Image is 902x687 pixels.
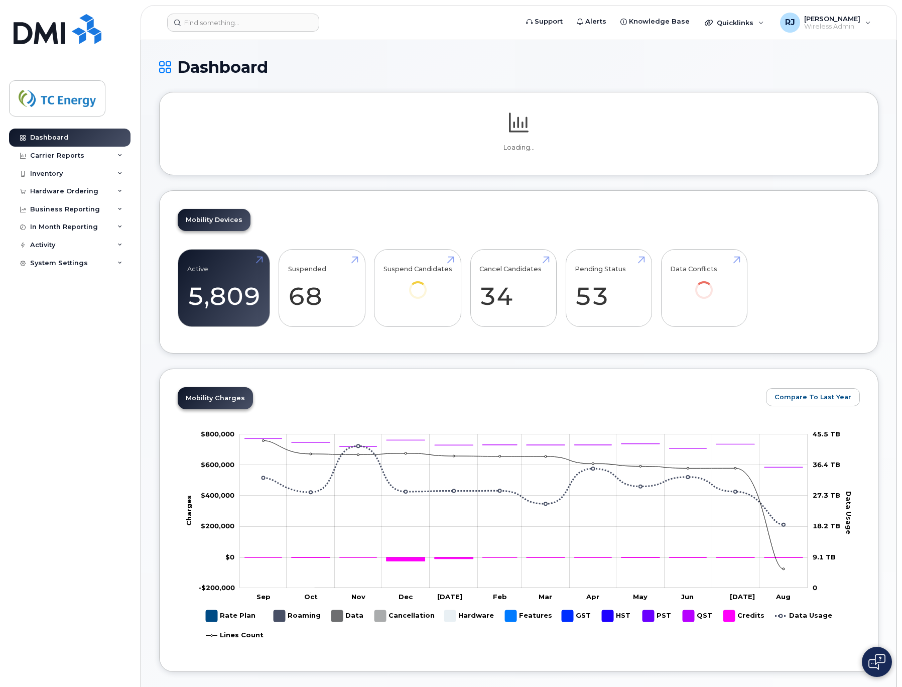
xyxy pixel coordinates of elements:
g: $0 [201,461,234,469]
tspan: Charges [185,495,193,526]
a: Cancel Candidates 34 [479,255,547,321]
tspan: Dec [399,593,414,601]
g: QST [683,606,713,626]
g: Features [505,606,552,626]
p: Loading... [178,143,860,152]
a: Pending Status 53 [575,255,642,321]
g: Cancellation [374,606,435,626]
tspan: Nov [351,593,365,601]
tspan: $200,000 [201,522,234,530]
g: $0 [198,584,235,592]
tspan: [DATE] [438,593,463,601]
a: Data Conflicts [670,255,738,313]
a: Suspended 68 [288,255,356,321]
g: Lines Count [206,626,264,645]
tspan: Jun [681,593,694,601]
g: Legend [206,606,832,645]
g: $0 [201,492,234,500]
tspan: $800,000 [201,430,234,438]
h1: Dashboard [159,58,878,76]
g: Hardware [444,606,495,626]
tspan: 0 [813,584,817,592]
tspan: 18.2 TB [813,522,840,530]
a: Suspend Candidates [383,255,452,313]
g: PST [642,606,673,626]
a: Active 5,809 [187,255,261,321]
tspan: [DATE] [730,593,755,601]
tspan: $0 [225,553,234,561]
tspan: Sep [256,593,271,601]
a: Mobility Charges [178,387,253,409]
g: Credits [723,606,765,626]
g: HST [602,606,632,626]
tspan: Feb [493,593,507,601]
button: Compare To Last Year [766,388,860,406]
tspan: $600,000 [201,461,234,469]
g: Data Usage [775,606,832,626]
tspan: Apr [586,593,599,601]
tspan: Data Usage [845,491,853,534]
tspan: -$200,000 [198,584,235,592]
tspan: 36.4 TB [813,461,840,469]
g: Roaming [274,606,321,626]
g: Data [331,606,364,626]
g: QST [245,439,803,468]
span: Compare To Last Year [775,392,851,402]
g: GST [562,606,592,626]
g: Rate Plan [206,606,255,626]
tspan: 27.3 TB [813,492,840,500]
tspan: 9.1 TB [813,553,836,561]
g: $0 [201,430,234,438]
tspan: Oct [304,593,318,601]
g: $0 [201,522,234,530]
img: Open chat [868,654,885,670]
tspan: May [633,593,648,601]
tspan: Aug [776,593,791,601]
a: Mobility Devices [178,209,250,231]
tspan: $400,000 [201,492,234,500]
tspan: 45.5 TB [813,430,840,438]
tspan: Mar [539,593,553,601]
